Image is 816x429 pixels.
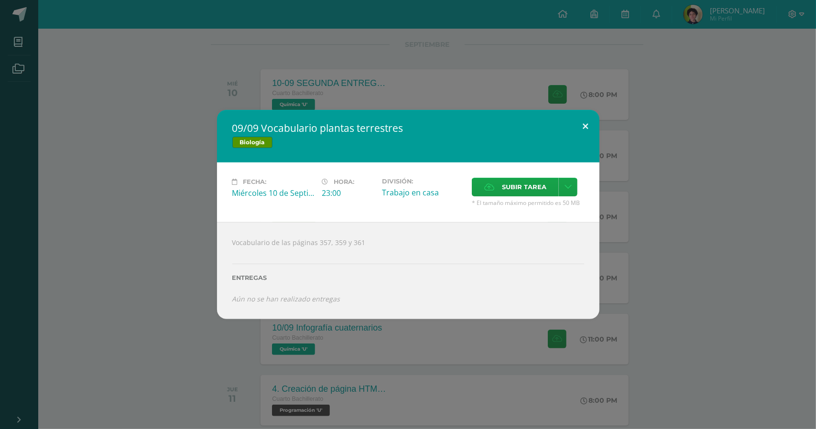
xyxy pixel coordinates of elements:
label: División: [382,178,464,185]
h2: 09/09 Vocabulario plantas terrestres [232,121,584,135]
div: 23:00 [322,188,374,198]
span: Hora: [334,178,355,185]
button: Close (Esc) [572,110,599,142]
label: Entregas [232,274,584,281]
div: Trabajo en casa [382,187,464,198]
span: Fecha: [243,178,267,185]
i: Aún no se han realizado entregas [232,294,340,303]
div: Miércoles 10 de Septiembre [232,188,315,198]
span: Subir tarea [502,178,546,196]
div: Vocabulario de las páginas 357, 359 y 361 [217,222,599,319]
span: * El tamaño máximo permitido es 50 MB [472,199,584,207]
span: Biología [232,137,272,148]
